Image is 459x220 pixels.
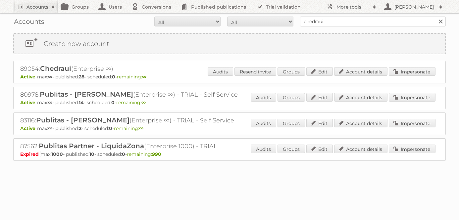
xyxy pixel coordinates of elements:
p: max: - published: - scheduled: - [20,100,439,106]
h2: [PERSON_NAME] [393,4,436,10]
a: Audits [208,67,233,76]
p: max: - published: - scheduled: - [20,74,439,80]
a: Audits [251,119,276,127]
a: Account details [334,119,387,127]
strong: 990 [152,151,161,157]
strong: ∞ [141,100,146,106]
h2: 87562: (Enterprise 1000) - TRIAL [20,142,252,151]
a: Edit [306,67,333,76]
p: max: - published: - scheduled: - [20,125,439,131]
strong: 10 [89,151,94,157]
span: remaining: [127,151,161,157]
a: Account details [334,67,387,76]
a: Audits [251,145,276,153]
h2: Accounts [26,4,48,10]
strong: 2 [79,125,81,131]
strong: ∞ [139,125,143,131]
strong: 0 [109,125,112,131]
h2: 80978: (Enterprise ∞) - TRIAL - Self Service [20,90,252,99]
a: Impersonate [389,119,435,127]
strong: ∞ [48,74,52,80]
strong: ∞ [142,74,146,80]
h2: More tools [336,4,370,10]
span: Expired [20,151,40,157]
a: Impersonate [389,93,435,102]
a: Impersonate [389,67,435,76]
span: Active [20,125,37,131]
a: Audits [251,93,276,102]
strong: 14 [79,100,84,106]
a: Account details [334,145,387,153]
a: Impersonate [389,145,435,153]
a: Groups [278,119,305,127]
strong: ∞ [48,125,52,131]
span: Publitas - [PERSON_NAME] [36,116,129,124]
h2: 89054: (Enterprise ∞) [20,65,252,73]
a: Create new account [14,34,445,54]
span: Active [20,100,37,106]
span: Chedraui [40,65,71,72]
a: Edit [306,119,333,127]
span: Publitas - [PERSON_NAME] [40,90,133,98]
span: remaining: [114,125,143,131]
h2: 83116: (Enterprise ∞) - TRIAL - Self Service [20,116,252,125]
a: Edit [306,93,333,102]
span: remaining: [117,74,146,80]
strong: 0 [122,151,125,157]
strong: 0 [111,100,115,106]
a: Edit [306,145,333,153]
a: Groups [278,67,305,76]
span: Publitas Partner - LiquidaZona [39,142,144,150]
span: Active [20,74,37,80]
span: remaining: [116,100,146,106]
strong: 1000 [51,151,63,157]
strong: ∞ [48,100,52,106]
a: Groups [278,93,305,102]
strong: 0 [112,74,115,80]
a: Account details [334,93,387,102]
a: Groups [278,145,305,153]
a: Resend invite [234,67,276,76]
strong: 28 [79,74,84,80]
p: max: - published: - scheduled: - [20,151,439,157]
